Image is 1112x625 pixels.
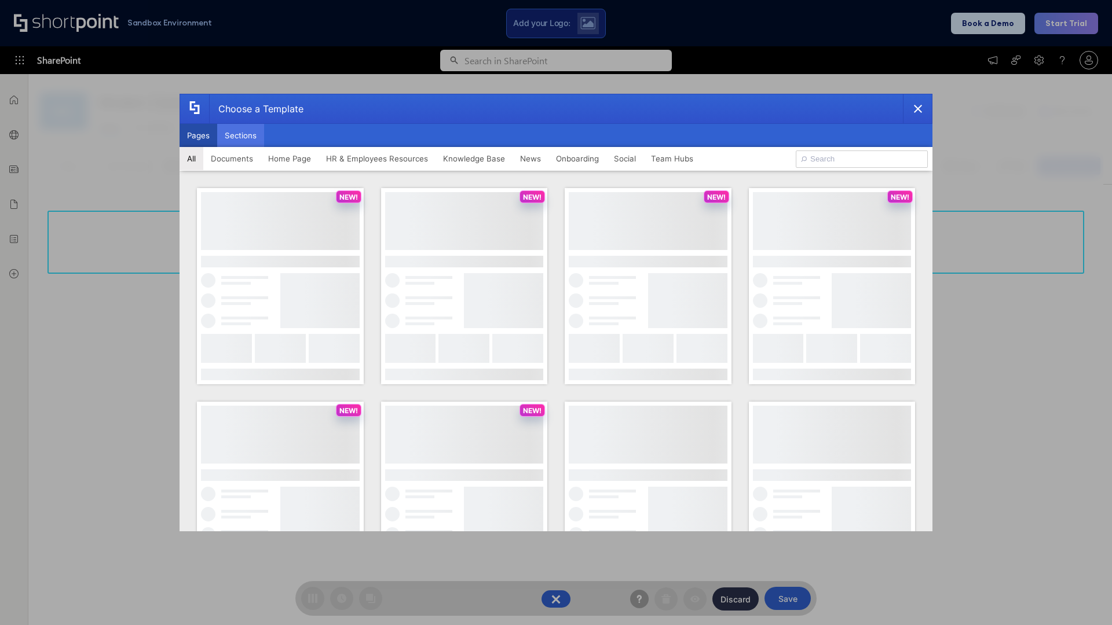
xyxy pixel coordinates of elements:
[523,406,542,415] p: NEW!
[209,94,303,123] div: Choose a Template
[523,193,542,201] p: NEW!
[513,147,548,170] button: News
[548,147,606,170] button: Onboarding
[707,193,726,201] p: NEW!
[261,147,319,170] button: Home Page
[217,124,264,147] button: Sections
[180,147,203,170] button: All
[180,124,217,147] button: Pages
[339,406,358,415] p: NEW!
[606,147,643,170] button: Social
[319,147,436,170] button: HR & Employees Resources
[339,193,358,201] p: NEW!
[796,150,928,168] input: Search
[203,147,261,170] button: Documents
[1054,569,1112,625] iframe: Chat Widget
[180,94,932,531] div: template selector
[891,193,909,201] p: NEW!
[436,147,513,170] button: Knowledge Base
[643,147,701,170] button: Team Hubs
